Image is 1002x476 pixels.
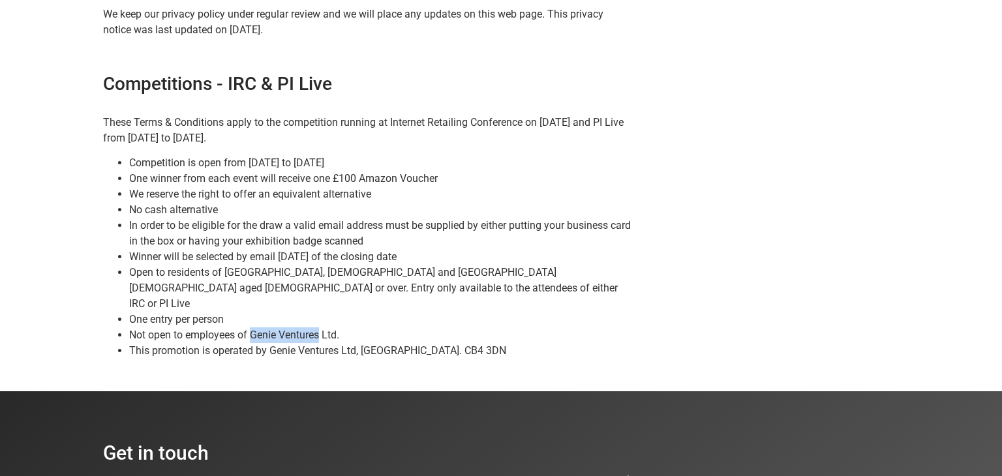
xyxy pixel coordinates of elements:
h2: Get in touch [103,443,635,463]
li: Winner will be selected by email [DATE] of the closing date [129,249,633,265]
li: Open to residents of [GEOGRAPHIC_DATA], [DEMOGRAPHIC_DATA] and [GEOGRAPHIC_DATA][DEMOGRAPHIC_DATA... [129,265,633,312]
li: One entry per person [129,312,633,327]
h2: Competitions - IRC & PI Live [103,75,633,93]
li: We reserve the right to offer an equivalent alternative [129,186,633,202]
li: In order to be eligible for the draw a valid email address must be supplied by either putting you... [129,218,633,249]
span: These Terms & Conditions apply to the competition running at Internet Retailing Conference on [DA... [103,116,624,144]
li: Not open to employees of Genie Ventures Ltd. [129,327,633,343]
li: No cash alternative [129,202,633,218]
li: This promotion is operated by Genie Ventures Ltd, [GEOGRAPHIC_DATA]. CB4 3DN [129,343,633,359]
span: We keep our privacy policy under regular review and we will place any updates on this web page. T... [103,8,603,36]
li: Competition is open from [DATE] to [DATE] [129,155,633,171]
li: One winner from each event will receive one £100 Amazon Voucher [129,171,633,186]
